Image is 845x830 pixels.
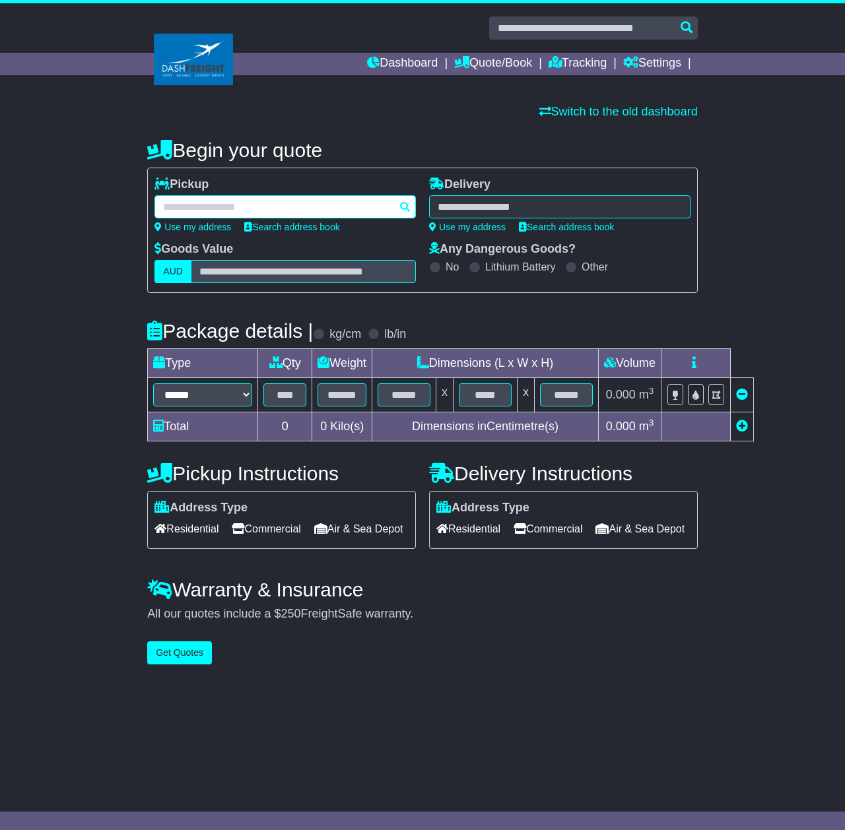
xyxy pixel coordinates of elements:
span: Air & Sea Depot [595,519,685,539]
td: Dimensions in Centimetre(s) [372,412,599,441]
label: Address Type [154,501,248,515]
span: 0.000 [606,388,636,401]
sup: 3 [649,418,654,428]
span: Residential [436,519,500,539]
h4: Begin your quote [147,139,697,161]
h4: Warranty & Insurance [147,579,697,600]
span: 250 [281,607,300,620]
label: No [446,261,459,273]
label: kg/cm [329,327,361,342]
td: Weight [312,349,372,378]
span: Commercial [514,519,582,539]
button: Get Quotes [147,641,212,664]
label: AUD [154,260,191,283]
a: Dashboard [367,53,438,75]
td: Type [148,349,258,378]
span: Air & Sea Depot [314,519,403,539]
span: m [639,388,654,401]
a: Quote/Book [454,53,532,75]
td: Total [148,412,258,441]
label: Delivery [429,177,490,192]
span: 0.000 [606,420,636,433]
a: Use my address [429,222,506,232]
label: Any Dangerous Goods? [429,242,576,257]
label: Goods Value [154,242,233,257]
a: Search address book [244,222,339,232]
a: Search address book [519,222,614,232]
a: Settings [623,53,681,75]
label: Pickup [154,177,209,192]
h4: Pickup Instructions [147,463,416,484]
div: All our quotes include a $ FreightSafe warranty. [147,607,697,622]
td: x [518,378,535,412]
a: Remove this item [736,388,748,401]
label: Address Type [436,501,529,515]
td: 0 [258,412,312,441]
label: lb/in [384,327,406,342]
a: Add new item [736,420,748,433]
typeahead: Please provide city [154,195,416,218]
sup: 3 [649,386,654,396]
td: Dimensions (L x W x H) [372,349,599,378]
label: Lithium Battery [485,261,556,273]
span: Commercial [232,519,300,539]
td: x [436,378,454,412]
a: Switch to the old dashboard [539,105,698,118]
span: m [639,420,654,433]
td: Kilo(s) [312,412,372,441]
h4: Package details | [147,320,313,342]
span: Residential [154,519,219,539]
label: Other [582,261,608,273]
td: Qty [258,349,312,378]
a: Tracking [549,53,607,75]
td: Volume [599,349,661,378]
a: Use my address [154,222,231,232]
span: 0 [320,420,327,433]
h4: Delivery Instructions [429,463,698,484]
